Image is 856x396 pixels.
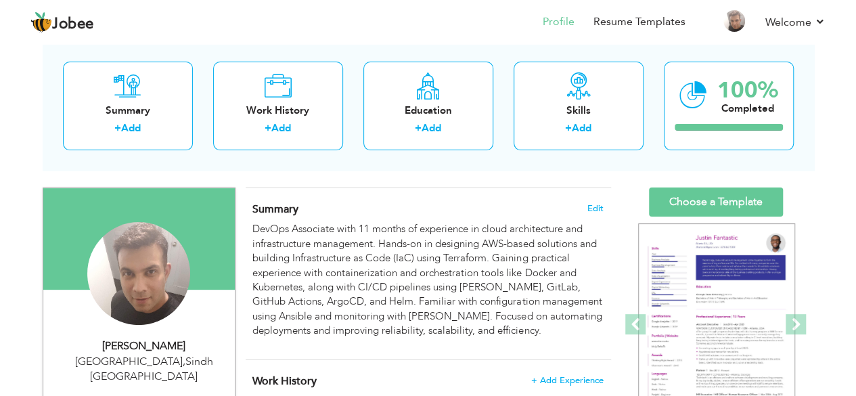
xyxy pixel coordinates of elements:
[53,338,235,354] div: [PERSON_NAME]
[422,121,441,135] a: Add
[252,222,603,338] p: DevOps Associate with 11 months of experience in cloud architecture and infrastructure management...
[543,14,575,30] a: Profile
[271,121,291,135] a: Add
[765,14,826,30] a: Welcome
[30,12,52,33] img: jobee.io
[565,121,572,135] label: +
[183,354,185,369] span: ,
[74,104,182,118] div: Summary
[224,104,332,118] div: Work History
[415,121,422,135] label: +
[593,14,685,30] a: Resume Templates
[531,376,604,385] span: + Add Experience
[114,121,121,135] label: +
[252,374,603,388] h4: This helps to show the companies you have worked for.
[717,79,778,102] div: 100%
[121,121,141,135] a: Add
[53,354,235,385] div: [GEOGRAPHIC_DATA] Sindh [GEOGRAPHIC_DATA]
[572,121,591,135] a: Add
[649,188,783,217] a: Choose a Template
[252,374,317,389] span: Work History
[524,104,633,118] div: Skills
[252,202,603,216] h4: Adding a summary is a quick and easy way to highlight your experience and interests.
[52,17,94,32] span: Jobee
[374,104,482,118] div: Education
[252,202,298,217] span: Summary
[87,222,190,325] img: Mudassir Khan
[587,204,604,213] span: Edit
[30,12,94,33] a: Jobee
[265,121,271,135] label: +
[717,102,778,116] div: Completed
[723,10,745,32] img: Profile Img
